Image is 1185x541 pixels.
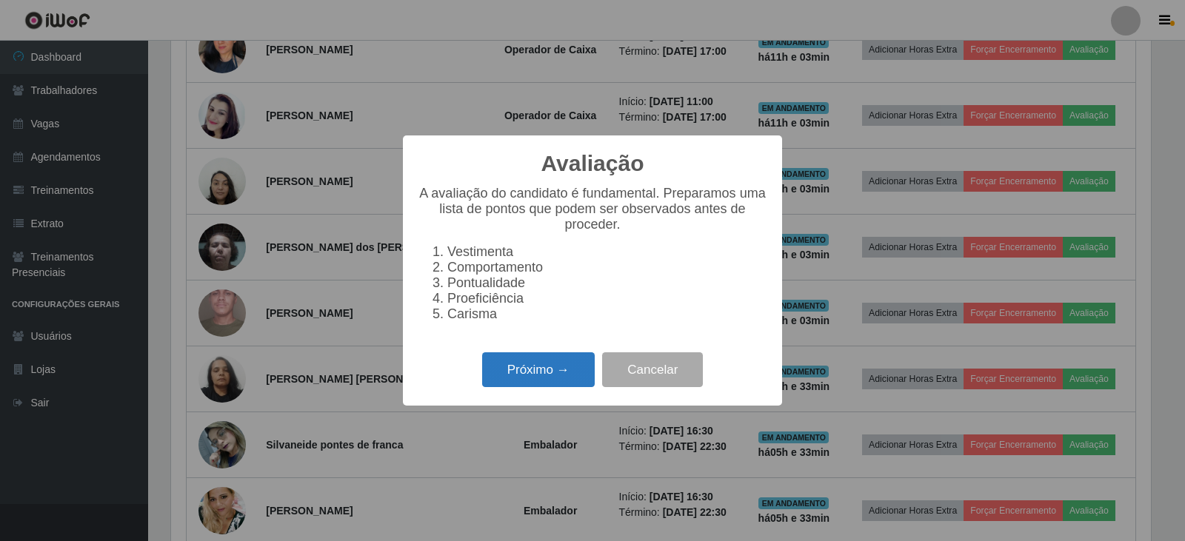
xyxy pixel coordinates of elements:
[602,352,703,387] button: Cancelar
[418,186,767,232] p: A avaliação do candidato é fundamental. Preparamos uma lista de pontos que podem ser observados a...
[541,150,644,177] h2: Avaliação
[447,306,767,322] li: Carisma
[447,244,767,260] li: Vestimenta
[447,275,767,291] li: Pontualidade
[447,291,767,306] li: Proeficiência
[447,260,767,275] li: Comportamento
[482,352,595,387] button: Próximo →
